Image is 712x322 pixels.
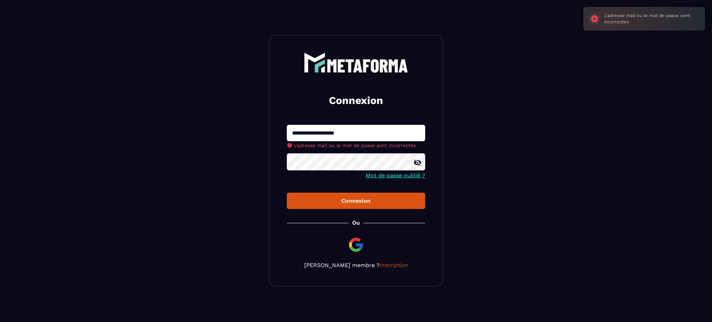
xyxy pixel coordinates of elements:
[295,94,417,107] h2: Connexion
[304,53,408,73] img: logo
[287,262,425,268] p: [PERSON_NAME] membre ?
[348,236,364,253] img: google
[287,53,425,73] a: logo
[287,193,425,209] button: Connexion
[380,262,408,268] a: Inscription
[352,219,360,226] p: Ou
[294,143,416,148] span: L'adresse mail ou le mot de passe sont incorrectes
[292,198,420,204] div: Connexion
[366,172,425,179] a: Mot de passe oublié ?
